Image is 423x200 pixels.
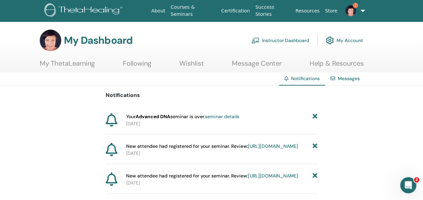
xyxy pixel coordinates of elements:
h3: My Dashboard [64,34,133,46]
span: Notifications [291,75,320,81]
a: Messages [338,75,360,81]
span: Your seminar is over. [126,113,239,120]
p: [DATE] [126,120,317,127]
a: Instructor Dashboard [251,33,309,48]
img: default.jpg [40,30,61,51]
a: [URL][DOMAIN_NAME] [248,143,298,149]
strong: Advanced DNA [136,113,170,120]
a: Following [123,59,151,72]
a: seminar details [205,113,239,120]
img: chalkboard-teacher.svg [251,37,259,43]
a: My ThetaLearning [40,59,95,72]
p: [DATE] [126,150,317,157]
p: [DATE] [126,179,317,187]
a: Help & Resources [310,59,364,72]
a: Wishlist [179,59,204,72]
a: [URL][DOMAIN_NAME] [248,173,298,179]
iframe: Intercom live chat [400,177,416,193]
a: Store [322,5,340,17]
p: Notifications [106,91,317,99]
img: logo.png [44,3,125,19]
img: cog.svg [326,35,334,46]
a: Certification [218,5,252,17]
a: Message Center [232,59,282,72]
a: About [148,5,168,17]
span: 2 [414,177,419,182]
img: default.jpg [345,5,356,16]
a: Courses & Seminars [168,1,218,21]
a: Success Stories [252,1,292,21]
span: 7 [353,3,358,8]
span: New attendee had registered for your seminar. Review: [126,172,298,179]
span: New attendee had registered for your seminar. Review: [126,143,298,150]
a: Resources [293,5,322,17]
a: My Account [326,33,363,48]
